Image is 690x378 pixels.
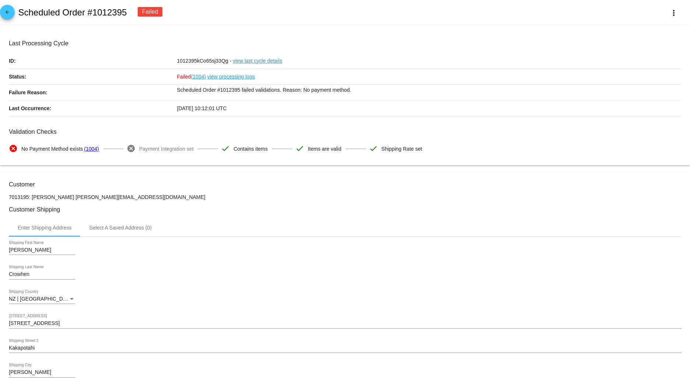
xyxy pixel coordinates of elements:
[207,69,255,84] a: view processing logs
[9,128,681,135] h3: Validation Checks
[127,144,135,153] mat-icon: cancel
[9,40,681,47] h3: Last Processing Cycle
[139,141,194,157] span: Payment Integration set
[9,321,681,326] input: Shipping Street 1
[21,141,83,157] span: No Payment Method exists
[221,144,230,153] mat-icon: check
[669,8,678,17] mat-icon: more_vert
[9,101,177,116] p: Last Occurrence:
[9,53,177,69] p: ID:
[9,144,18,153] mat-icon: cancel
[9,69,177,84] p: Status:
[177,74,206,80] span: Failed
[9,370,75,375] input: Shipping City
[9,194,681,200] p: 7013195: [PERSON_NAME] [PERSON_NAME][EMAIL_ADDRESS][DOMAIN_NAME]
[3,10,12,18] mat-icon: arrow_back
[9,85,177,100] p: Failure Reason:
[18,7,127,18] h2: Scheduled Order #1012395
[18,225,71,231] div: Enter Shipping Address
[233,53,282,69] a: view last cycle details
[381,141,422,157] span: Shipping Rate set
[89,225,152,231] div: Select A Saved Address (0)
[9,181,681,188] h3: Customer
[9,247,75,253] input: Shipping First Name
[177,105,227,111] span: [DATE] 10:12:01 UTC
[308,141,341,157] span: Items are valid
[191,69,206,84] a: (1004)
[9,345,681,351] input: Shipping Street 2
[369,144,378,153] mat-icon: check
[9,296,74,302] span: NZ | [GEOGRAPHIC_DATA]
[9,206,681,213] h3: Customer Shipping
[295,144,304,153] mat-icon: check
[233,141,268,157] span: Contains items
[177,58,232,64] span: 1012395kCo65sj33Qg -
[138,7,163,17] div: Failed
[177,85,682,95] p: Scheduled Order #1012395 failed validations. Reason: No payment method.
[9,296,75,302] mat-select: Shipping Country
[9,272,75,277] input: Shipping Last Name
[84,141,99,157] a: (1004)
